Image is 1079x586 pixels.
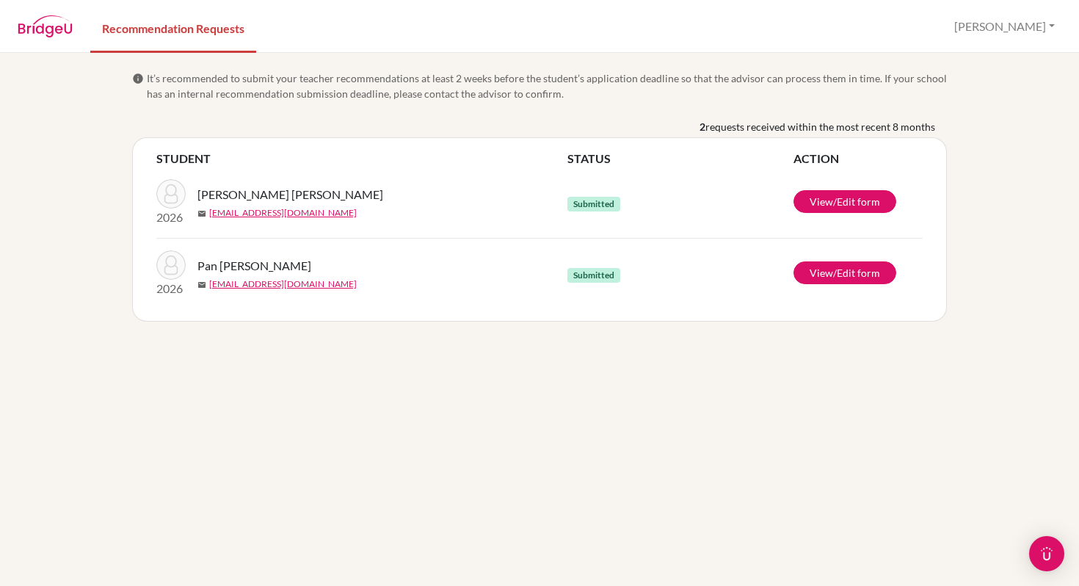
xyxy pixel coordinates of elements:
span: [PERSON_NAME] [PERSON_NAME] [197,186,383,203]
a: View/Edit form [793,190,896,213]
p: 2026 [156,209,186,226]
a: [EMAIL_ADDRESS][DOMAIN_NAME] [209,278,357,291]
img: BridgeU logo [18,15,73,37]
img: Rodriguez Porras, Daniel Octavio [156,179,186,209]
span: mail [197,209,206,218]
img: Pan Mora, Jerry Rafael [156,250,186,280]
button: [PERSON_NAME] [948,12,1061,40]
span: Submitted [567,268,620,283]
a: View/Edit form [793,261,896,284]
a: [EMAIL_ADDRESS][DOMAIN_NAME] [209,206,357,220]
b: 2 [700,119,705,134]
th: ACTION [793,150,923,167]
span: info [132,73,144,84]
span: Pan [PERSON_NAME] [197,257,311,275]
a: Recommendation Requests [90,2,256,53]
span: mail [197,281,206,289]
span: Submitted [567,197,620,211]
th: STATUS [567,150,793,167]
th: STUDENT [156,150,567,167]
span: requests received within the most recent 8 months [705,119,935,134]
span: It’s recommended to submit your teacher recommendations at least 2 weeks before the student’s app... [147,70,947,101]
p: 2026 [156,280,186,297]
div: Open Intercom Messenger [1029,536,1064,571]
